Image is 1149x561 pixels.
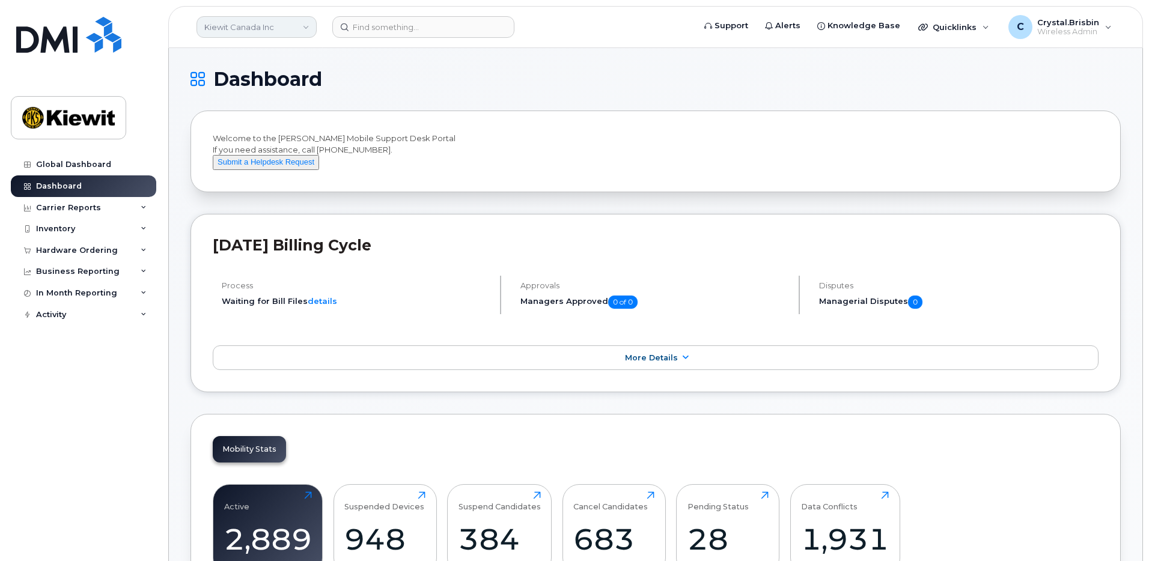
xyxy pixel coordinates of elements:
li: Waiting for Bill Files [222,296,490,307]
div: Suspend Candidates [459,491,541,511]
span: 0 of 0 [608,296,638,309]
span: 0 [908,296,922,309]
a: details [308,296,337,306]
div: Welcome to the [PERSON_NAME] Mobile Support Desk Portal If you need assistance, call [PHONE_NUMBER]. [213,133,1099,170]
div: Suspended Devices [344,491,424,511]
div: Data Conflicts [801,491,858,511]
span: More Details [625,353,678,362]
h4: Process [222,281,490,290]
h5: Managerial Disputes [819,296,1099,309]
div: 948 [344,521,425,557]
iframe: Messenger Launcher [1097,509,1140,552]
div: 2,889 [224,521,312,557]
h2: [DATE] Billing Cycle [213,236,1099,254]
div: Cancel Candidates [573,491,648,511]
button: Submit a Helpdesk Request [213,155,319,170]
div: 28 [687,521,769,557]
h5: Managers Approved [520,296,788,309]
div: 683 [573,521,654,557]
div: Active [224,491,249,511]
div: 1,931 [801,521,889,557]
span: Dashboard [213,70,322,88]
div: Pending Status [687,491,749,511]
h4: Approvals [520,281,788,290]
div: 384 [459,521,541,557]
a: Submit a Helpdesk Request [213,157,319,166]
h4: Disputes [819,281,1099,290]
